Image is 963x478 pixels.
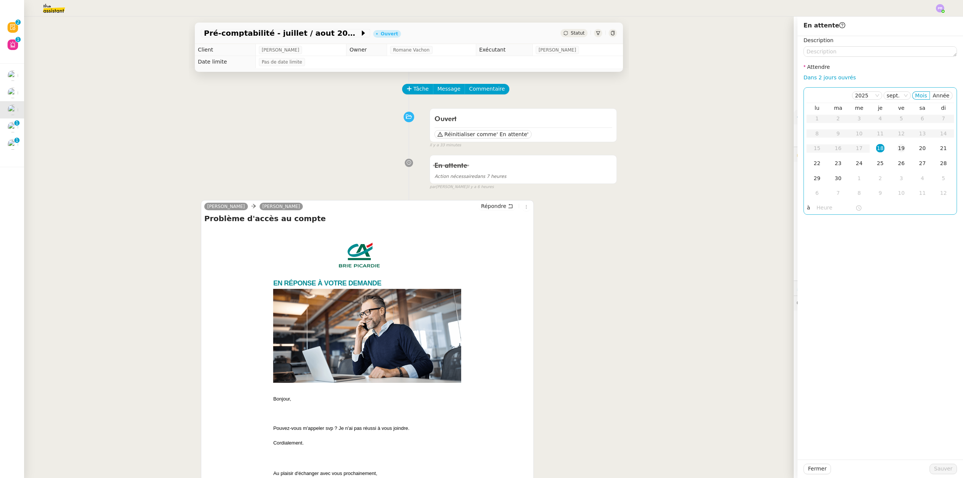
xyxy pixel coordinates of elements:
button: Répondre [478,202,516,210]
td: 12/10/2025 [933,186,954,201]
td: 10/10/2025 [891,186,912,201]
img: users%2FfjlNmCTkLiVoA3HQjY3GA5JXGxb2%2Favatar%2Fstarofservice_97480retdsc0392.png [8,139,18,150]
img: users%2FfjlNmCTkLiVoA3HQjY3GA5JXGxb2%2Favatar%2Fstarofservice_97480retdsc0392.png [8,70,18,81]
input: Heure [817,203,855,212]
nz-badge-sup: 1 [15,37,21,42]
img: svg [936,4,944,12]
td: 08/10/2025 [849,186,870,201]
div: 12 [939,189,948,197]
button: Réinitialiser comme' En attente' [434,130,532,138]
span: En attente [434,162,467,169]
div: ⏲️Tâches 129:21 [794,281,963,296]
div: 23 [834,159,842,167]
th: lun. [807,105,828,111]
img: Crédit Agricole Brie Picardie - Banque et assurances [336,232,383,279]
button: Sauver [930,464,957,474]
td: Exécutant [476,44,532,56]
div: 26 [897,159,905,167]
span: dans 7 heures [434,174,506,179]
div: 1 [855,174,863,182]
span: Pouvez-vous m'appeler svp ? Je n'ai pas réussi à vous joindre. [273,425,409,431]
span: Pré-comptabilité - juillet / aout 2025 [204,29,360,37]
img: users%2FME7CwGhkVpexbSaUxoFyX6OhGQk2%2Favatar%2Fe146a5d2-1708-490f-af4b-78e736222863 [8,105,18,115]
div: 🔐Données client [794,147,963,162]
small: [PERSON_NAME] [430,184,494,190]
label: Attendre [804,64,830,70]
span: Année [933,93,949,99]
span: Ouvert [434,116,457,123]
img: alt [273,289,461,383]
label: Description [804,37,834,43]
button: Fermer [804,464,831,474]
div: 5 [939,174,948,182]
span: Pas de date limite [262,58,302,66]
div: 18 [876,144,884,152]
span: Mois [915,93,927,99]
button: Commentaire [465,84,509,94]
span: il y a 33 minutes [430,142,461,149]
p: 1 [15,138,18,144]
span: En attente [804,22,845,29]
div: 💬Commentaires 17 [794,296,963,311]
div: Ouvert [381,32,398,36]
div: 25 [876,159,884,167]
td: 02/10/2025 [870,171,891,186]
td: 28/09/2025 [933,156,954,171]
span: Réinitialiser comme [444,131,496,138]
th: mar. [828,105,849,111]
div: 19 [897,144,905,152]
div: 24 [855,159,863,167]
nz-select-item: 2025 [855,92,879,99]
td: 30/09/2025 [828,171,849,186]
td: 11/10/2025 [912,186,933,201]
nz-badge-sup: 2 [15,20,21,25]
td: 01/10/2025 [849,171,870,186]
div: 29 [813,174,821,182]
span: [PERSON_NAME] [539,46,576,54]
div: 10 [897,189,905,197]
td: Date limite [195,56,255,68]
span: Commentaire [469,85,505,93]
span: [PERSON_NAME] [263,204,300,209]
div: 11 [918,189,927,197]
img: users%2FfjlNmCTkLiVoA3HQjY3GA5JXGxb2%2Favatar%2Fstarofservice_97480retdsc0392.png [8,122,18,132]
td: Client [195,44,255,56]
th: jeu. [870,105,891,111]
a: Dans 2 jours ouvrés [804,74,856,80]
span: Tâche [413,85,429,93]
div: 2 [876,174,884,182]
td: 26/09/2025 [891,156,912,171]
span: [PERSON_NAME] [207,204,245,209]
span: 🔐 [797,150,846,159]
nz-select-item: sept. [887,92,908,99]
button: Tâche [402,84,433,94]
th: mer. [849,105,870,111]
span: [PERSON_NAME] [262,46,299,54]
div: 9 [876,189,884,197]
nz-badge-sup: 1 [14,138,20,143]
td: 03/10/2025 [891,171,912,186]
h4: Problème d'accès au compte [204,213,530,224]
div: ⚙️Procédures [794,110,963,124]
nz-badge-sup: 1 [14,120,20,126]
div: 30 [834,174,842,182]
span: Romane Vachon [393,46,430,54]
div: 20 [918,144,927,152]
td: 04/10/2025 [912,171,933,186]
div: 8 [855,189,863,197]
p: 1 [17,37,20,44]
td: Owner [346,44,387,56]
td: 07/10/2025 [828,186,849,201]
span: ' En attente' [497,131,529,138]
td: 24/09/2025 [849,156,870,171]
span: 💬 [797,300,861,306]
span: Action nécessaire [434,174,474,179]
p: 2 [17,20,20,26]
td: 22/09/2025 [807,156,828,171]
span: Fermer [808,464,826,473]
div: 6 [813,189,821,197]
td: 06/10/2025 [807,186,828,201]
td: 09/10/2025 [870,186,891,201]
span: à [807,203,810,212]
div: 21 [939,144,948,152]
